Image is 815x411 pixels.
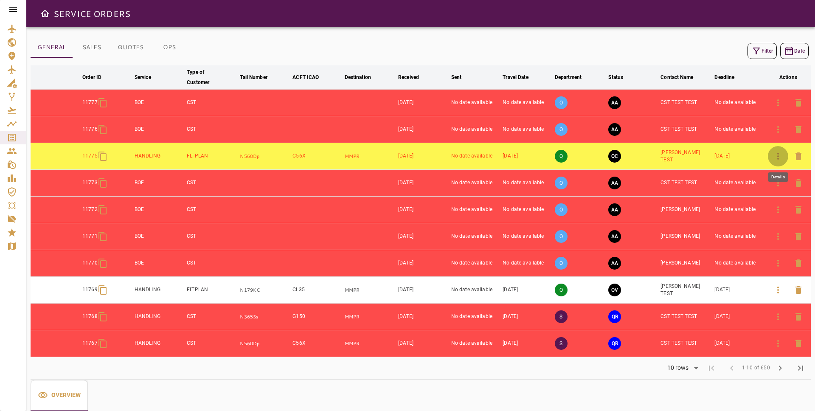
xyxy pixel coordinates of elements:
p: 11777 [82,99,98,106]
div: Order ID [82,72,101,82]
button: Delete [788,253,809,273]
p: N560Dp [240,153,289,160]
td: No date available [450,197,501,223]
button: Open drawer [37,5,53,22]
p: O [555,257,568,270]
td: [DATE] [396,170,450,197]
td: No date available [501,116,553,143]
td: [DATE] [501,143,553,170]
td: HANDLING [133,304,185,330]
td: No date available [450,116,501,143]
span: Last Page [790,358,811,378]
p: N179KC [240,287,289,294]
td: [DATE] [396,197,450,223]
div: 10 rows [662,362,701,374]
button: Date [780,43,809,59]
span: Previous Page [722,358,742,378]
div: basic tabs example [31,37,188,58]
button: Delete [788,93,809,113]
p: O [555,203,568,216]
button: AWAITING ASSIGNMENT [608,123,621,136]
td: [DATE] [713,304,765,330]
span: Destination [345,72,382,82]
td: C56X [291,330,343,357]
button: Details [768,119,788,140]
td: CST [185,304,238,330]
td: No date available [501,197,553,223]
td: [PERSON_NAME] TEST [659,277,713,304]
button: QUOTE VALIDATED [608,284,621,296]
div: Contact Name [660,72,693,82]
button: Delete [788,119,809,140]
p: Q [555,150,568,163]
span: Contact Name [660,72,704,82]
td: BOE [133,250,185,277]
td: No date available [450,304,501,330]
div: Department [555,72,582,82]
span: Next Page [770,358,790,378]
td: No date available [450,223,501,250]
td: No date available [713,116,765,143]
button: Delete [788,307,809,327]
td: [PERSON_NAME] [659,223,713,250]
td: No date available [450,277,501,304]
button: Delete [788,146,809,166]
td: No date available [501,170,553,197]
span: Department [555,72,593,82]
p: MMPR [345,340,395,347]
td: HANDLING [133,330,185,357]
button: Details [768,200,788,220]
button: Delete [788,333,809,354]
div: 10 rows [665,364,691,372]
td: [DATE] [501,330,553,357]
button: GENERAL [31,37,73,58]
button: AWAITING ASSIGNMENT [608,177,621,189]
td: No date available [501,250,553,277]
td: [DATE] [713,277,765,304]
p: 11772 [82,206,98,213]
td: No date available [450,330,501,357]
span: Sent [451,72,473,82]
td: C56X [291,143,343,170]
td: CST TEST TEST [659,170,713,197]
button: Details [768,226,788,247]
button: AWAITING ASSIGNMENT [608,96,621,109]
span: Status [608,72,634,82]
td: [DATE] [713,143,765,170]
td: No date available [713,250,765,277]
p: O [555,123,568,136]
p: 11771 [82,233,98,240]
td: [DATE] [396,250,450,277]
td: BOE [133,197,185,223]
td: No date available [713,223,765,250]
button: Delete [788,280,809,300]
div: Received [398,72,419,82]
td: No date available [713,197,765,223]
td: CST [185,250,238,277]
td: [DATE] [713,330,765,357]
div: Deadline [714,72,734,82]
td: CST TEST TEST [659,330,713,357]
div: ACFT ICAO [292,72,319,82]
p: MMPR [345,287,395,294]
td: CST [185,197,238,223]
p: MMPR [345,313,395,321]
td: [DATE] [396,116,450,143]
td: BOE [133,90,185,116]
p: O [555,96,568,109]
td: No date available [501,223,553,250]
button: QUOTE REQUESTED [608,310,621,323]
td: G150 [291,304,343,330]
p: 11773 [82,179,98,186]
td: [PERSON_NAME] [659,250,713,277]
p: S [555,310,568,323]
p: Q [555,284,568,296]
td: No date available [450,170,501,197]
p: N365Ss [240,313,289,321]
td: CST [185,330,238,357]
td: CST [185,223,238,250]
p: O [555,230,568,243]
td: [DATE] [396,90,450,116]
p: O [555,177,568,189]
td: [DATE] [396,330,450,357]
